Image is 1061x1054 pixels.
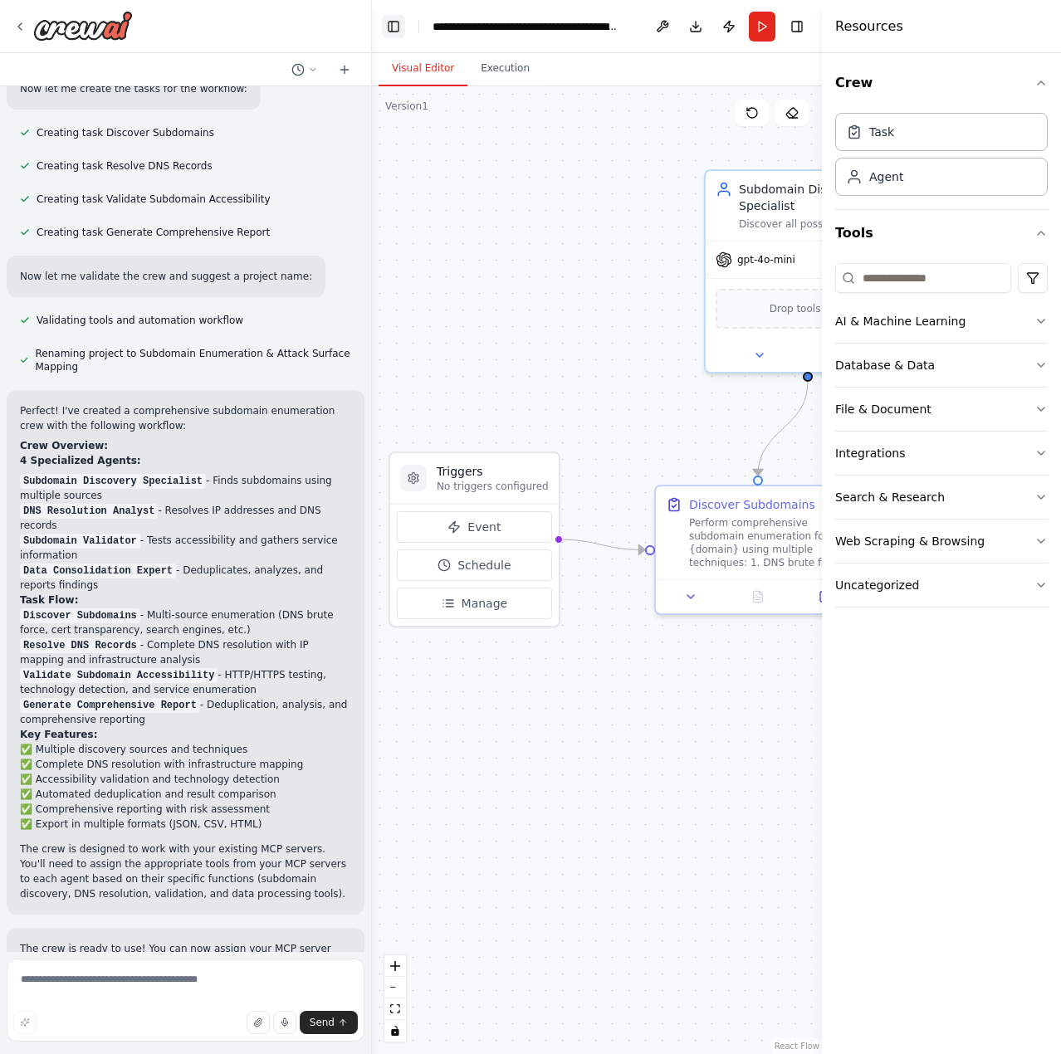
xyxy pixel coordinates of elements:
[385,100,428,113] div: Version 1
[20,817,351,832] li: ✅ Export in multiple formats (JSON, CSV, HTML)
[770,300,847,317] span: Drop tools here
[20,842,351,901] p: The crew is designed to work with your existing MCP servers. You'll need to assign the appropriat...
[37,314,243,327] span: Validating tools and automation workflow
[809,345,903,365] button: Open in side panel
[310,1016,335,1029] span: Send
[384,998,406,1020] button: fit view
[462,595,508,612] span: Manage
[20,697,351,727] li: - Deduplication, analysis, and comprehensive reporting
[20,533,351,563] li: - Tests accessibility and gathers service information
[20,742,351,757] li: ✅ Multiple discovery sources and techniques
[20,757,351,772] li: ✅ Complete DNS resolution with infrastructure mapping
[20,637,351,667] li: - Complete DNS resolution with IP mapping and infrastructure analysis
[20,440,108,451] strong: Crew Overview:
[835,344,1048,387] button: Database & Data
[20,802,351,817] li: ✅ Comprehensive reporting with risk assessment
[835,401,931,417] div: File & Document
[37,226,270,239] span: Creating task Generate Comprehensive Report
[437,480,549,493] p: No triggers configured
[835,313,966,329] div: AI & Machine Learning
[37,126,214,139] span: Creating task Discover Subdomains
[20,81,247,96] p: Now let me create the tasks for the workflow:
[835,445,905,461] div: Integrations
[467,519,501,535] span: Event
[397,588,552,619] button: Manage
[689,516,850,569] div: Perform comprehensive subdomain enumeration for {domain} using multiple techniques: 1. DNS brute ...
[869,168,903,185] div: Agent
[796,587,853,607] button: Open in side panel
[384,977,406,998] button: zoom out
[704,169,912,373] div: Subdomain Discovery SpecialistDiscover all possible subdomains for {domain} using multiple enumer...
[457,557,511,573] span: Schedule
[835,60,1048,106] button: Crew
[20,403,351,433] p: Perfect! I've created a comprehensive subdomain enumeration crew with the following workflow:
[739,181,900,214] div: Subdomain Discovery Specialist
[33,11,133,41] img: Logo
[384,1020,406,1042] button: toggle interactivity
[20,473,351,503] li: - Finds subdomains using multiple sources
[20,941,351,986] p: The crew is ready to use! You can now assign your MCP server tools to the appropriate agents and ...
[20,455,141,466] strong: 4 Specialized Agents:
[20,787,351,802] li: ✅ Automated deduplication and result comparison
[13,1011,37,1034] button: Improve this prompt
[247,1011,270,1034] button: Upload files
[20,608,140,623] code: Discover Subdomains
[835,210,1048,256] button: Tools
[20,503,351,533] li: - Resolves IP addresses and DNS records
[869,124,894,140] div: Task
[723,587,794,607] button: No output available
[20,563,351,593] li: - Deduplicates, analyzes, and reports findings
[775,1042,819,1051] a: React Flow attribution
[835,476,1048,519] button: Search & Research
[737,253,795,266] span: gpt-4o-mini
[835,564,1048,607] button: Uncategorized
[835,17,903,37] h4: Resources
[397,511,552,543] button: Event
[835,520,1048,563] button: Web Scraping & Browsing
[37,193,271,206] span: Creating task Validate Subdomain Accessibility
[835,489,945,505] div: Search & Research
[20,668,218,683] code: Validate Subdomain Accessibility
[750,382,816,476] g: Edge from 3f1fd5c1-3718-43ff-abbc-f1e1b94f7d84 to d62be479-5da1-4c49-bda5-2b47796cfb6d
[835,106,1048,209] div: Crew
[20,534,140,549] code: Subdomain Validator
[835,300,1048,343] button: AI & Machine Learning
[467,51,543,86] button: Execution
[20,772,351,787] li: ✅ Accessibility validation and technology detection
[835,357,935,373] div: Database & Data
[300,1011,358,1034] button: Send
[20,474,206,489] code: Subdomain Discovery Specialist
[36,347,351,373] span: Renaming project to Subdomain Enumeration & Attack Surface Mapping
[835,533,985,549] div: Web Scraping & Browsing
[20,667,351,697] li: - HTTP/HTTPS testing, technology detection, and service enumeration
[389,451,560,627] div: TriggersNo triggers configuredEventScheduleManage
[382,15,405,38] button: Hide left sidebar
[835,432,1048,475] button: Integrations
[20,269,312,284] p: Now let me validate the crew and suggest a project name:
[379,51,467,86] button: Visual Editor
[20,638,140,653] code: Resolve DNS Records
[20,608,351,637] li: - Multi-source enumeration (DNS brute force, cert transparency, search engines, etc.)
[557,531,645,559] g: Edge from triggers to d62be479-5da1-4c49-bda5-2b47796cfb6d
[835,388,1048,431] button: File & Document
[739,217,900,231] div: Discover all possible subdomains for {domain} using multiple enumeration techniques and sources i...
[835,577,919,593] div: Uncategorized
[20,504,158,519] code: DNS Resolution Analyst
[384,955,406,1042] div: React Flow controls
[20,564,176,578] code: Data Consolidation Expert
[285,60,325,80] button: Switch to previous chat
[37,159,213,173] span: Creating task Resolve DNS Records
[331,60,358,80] button: Start a new chat
[433,18,619,35] nav: breadcrumb
[689,496,815,513] div: Discover Subdomains
[384,955,406,977] button: zoom in
[785,15,809,38] button: Hide right sidebar
[20,698,200,713] code: Generate Comprehensive Report
[397,549,552,581] button: Schedule
[20,729,97,740] strong: Key Features:
[273,1011,296,1034] button: Click to speak your automation idea
[20,594,78,606] strong: Task Flow:
[835,256,1048,621] div: Tools
[437,463,549,480] h3: Triggers
[654,485,862,615] div: Discover SubdomainsPerform comprehensive subdomain enumeration for {domain} using multiple techni...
